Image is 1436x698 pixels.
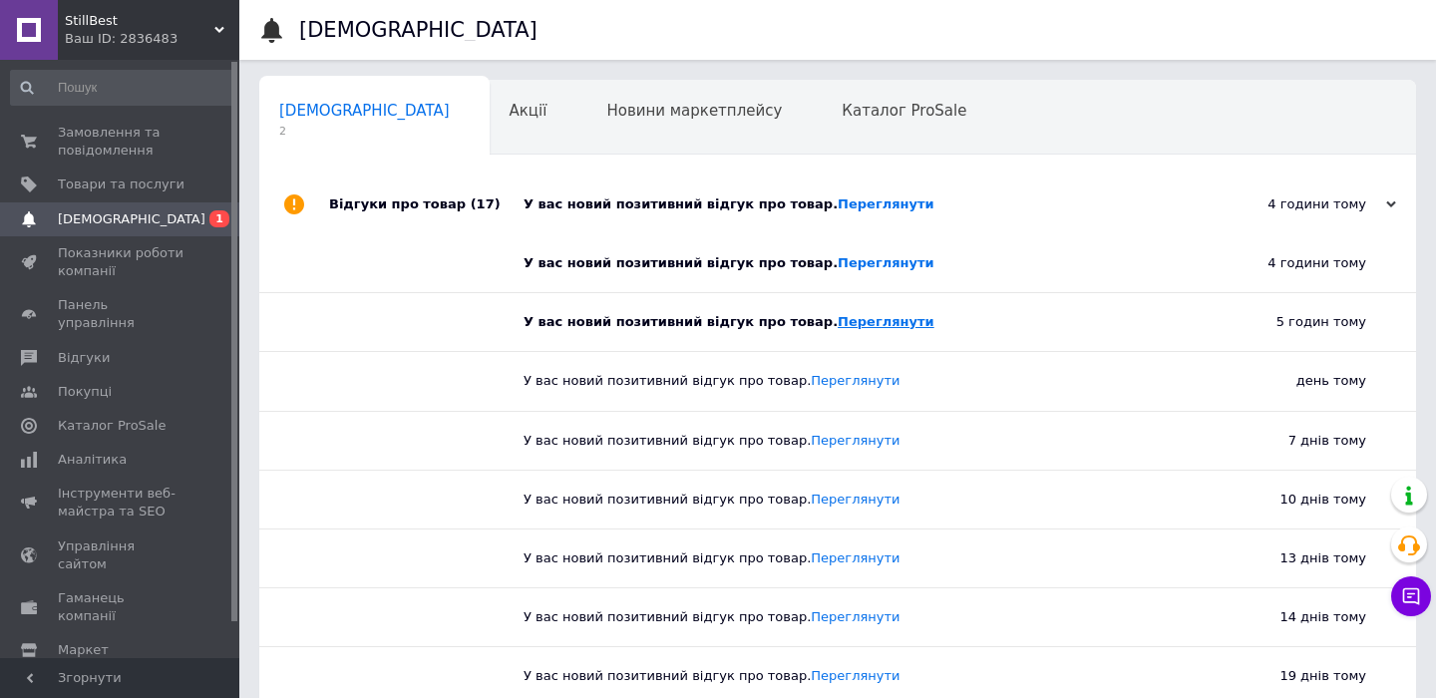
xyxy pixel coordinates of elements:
[524,549,1167,567] div: У вас новий позитивний відгук про товар.
[811,550,899,565] a: Переглянути
[58,589,184,625] span: Гаманець компанії
[524,432,1167,450] div: У вас новий позитивний відгук про товар.
[10,70,235,106] input: Пошук
[58,383,112,401] span: Покупці
[58,349,110,367] span: Відгуки
[606,102,782,120] span: Новини маркетплейсу
[58,296,184,332] span: Панель управління
[58,210,205,228] span: [DEMOGRAPHIC_DATA]
[811,492,899,507] a: Переглянути
[524,667,1167,685] div: У вас новий позитивний відгук про товар.
[1167,529,1416,587] div: 13 днів тому
[524,608,1167,626] div: У вас новий позитивний відгук про товар.
[1167,471,1416,528] div: 10 днів тому
[1167,234,1416,292] div: 4 години тому
[838,196,934,211] a: Переглянути
[1167,352,1416,410] div: день тому
[524,195,1197,213] div: У вас новий позитивний відгук про товар.
[58,175,184,193] span: Товари та послуги
[1167,293,1416,351] div: 5 годин тому
[842,102,966,120] span: Каталог ProSale
[1391,576,1431,616] button: Чат з покупцем
[811,668,899,683] a: Переглянути
[279,124,450,139] span: 2
[209,210,229,227] span: 1
[299,18,538,42] h1: [DEMOGRAPHIC_DATA]
[58,451,127,469] span: Аналітика
[524,254,1167,272] div: У вас новий позитивний відгук про товар.
[811,373,899,388] a: Переглянути
[329,174,524,234] div: Відгуки про товар
[838,255,934,270] a: Переглянути
[811,433,899,448] a: Переглянути
[58,417,166,435] span: Каталог ProSale
[1167,588,1416,646] div: 14 днів тому
[58,485,184,521] span: Інструменти веб-майстра та SEO
[510,102,547,120] span: Акції
[58,124,184,160] span: Замовлення та повідомлення
[524,372,1167,390] div: У вас новий позитивний відгук про товар.
[811,609,899,624] a: Переглянути
[58,641,109,659] span: Маркет
[524,313,1167,331] div: У вас новий позитивний відгук про товар.
[58,244,184,280] span: Показники роботи компанії
[1197,195,1396,213] div: 4 години тому
[471,196,501,211] span: (17)
[65,30,239,48] div: Ваш ID: 2836483
[838,314,934,329] a: Переглянути
[1167,412,1416,470] div: 7 днів тому
[65,12,214,30] span: StillBest
[279,102,450,120] span: [DEMOGRAPHIC_DATA]
[524,491,1167,509] div: У вас новий позитивний відгук про товар.
[58,537,184,573] span: Управління сайтом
